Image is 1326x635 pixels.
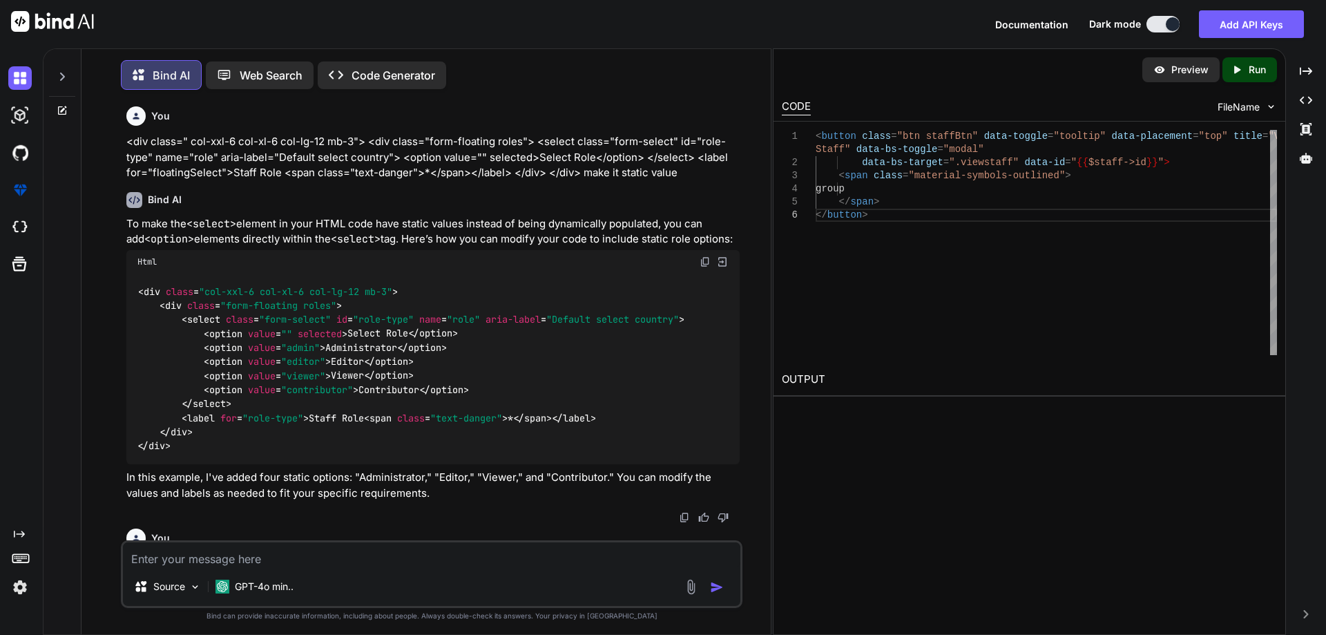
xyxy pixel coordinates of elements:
[1164,157,1169,168] span: >
[281,370,325,382] span: "viewer"
[718,512,729,523] img: dislike
[204,383,358,396] span: < = >
[137,256,157,267] span: Html
[419,383,469,396] span: </ >
[193,398,226,410] span: select
[524,412,546,424] span: span
[1268,131,1297,142] span: "View
[1153,64,1166,76] img: preview
[364,355,414,368] span: </ >
[419,328,452,340] span: option
[126,470,740,501] p: In this example, I've added four static options: "Administrator," "Editor," "Viewer," and "Contri...
[563,412,590,424] span: label
[1088,157,1146,168] span: $staff->id
[546,313,679,325] span: "Default select country"
[8,216,32,239] img: cloudideIcon
[1082,157,1088,168] span: {
[281,355,325,368] span: "editor"
[447,313,480,325] span: "role"
[209,355,242,368] span: option
[995,17,1068,32] button: Documentation
[816,131,821,142] span: <
[182,398,231,410] span: </ >
[204,355,331,368] span: < = >
[782,156,798,169] div: 2
[187,412,215,424] span: label
[949,157,1019,168] span: ".viewstaff"
[8,178,32,202] img: premium
[891,131,896,142] span: =
[204,328,347,340] span: < = >
[679,512,690,523] img: copy
[1265,101,1277,113] img: chevron down
[121,611,742,621] p: Bind can provide inaccurate information, including about people. Always double-check its answers....
[862,209,867,220] span: >
[375,370,408,382] span: option
[513,412,552,424] span: </ >
[821,131,856,142] span: button
[153,580,185,594] p: Source
[838,196,850,207] span: </
[281,341,320,354] span: "admin"
[199,285,392,298] span: "col-xxl-6 col-xl-6 col-lg-12 mb-3"
[782,130,798,143] div: 1
[209,328,242,340] span: option
[182,412,309,424] span: < = >
[816,209,827,220] span: </
[874,196,879,207] span: >
[186,217,236,231] code: <select>
[782,182,798,196] div: 4
[862,131,891,142] span: class
[138,285,398,298] span: < = >
[8,66,32,90] img: darkChat
[1024,157,1065,168] span: data-id
[242,412,303,424] span: "role-type"
[1199,10,1304,38] button: Add API Keys
[166,285,193,298] span: class
[782,209,798,222] div: 6
[1233,131,1262,142] span: title
[1077,157,1082,168] span: {
[845,170,868,181] span: span
[153,67,190,84] p: Bind AI
[1065,157,1070,168] span: =
[189,581,201,593] img: Pick Models
[204,370,331,382] span: < = >
[943,157,948,168] span: =
[126,134,740,181] p: <div class=" col-xxl-6 col-xl-6 col-lg-12 mb-3"> <div class="form-floating roles"> <select class=...
[1218,100,1260,114] span: FileName
[983,131,1047,142] span: data-toggle
[430,383,463,396] span: option
[364,370,414,382] span: </ >
[240,67,302,84] p: Web Search
[235,580,294,594] p: GPT-4o min..
[397,412,425,424] span: class
[226,313,253,325] span: class
[209,370,242,382] span: option
[8,104,32,127] img: darkAi-studio
[1157,157,1163,168] span: "
[215,580,229,594] img: GPT-4o mini
[1198,131,1227,142] span: "top"
[248,370,276,382] span: value
[397,341,447,354] span: </ >
[862,157,943,168] span: data-bs-target
[782,99,811,115] div: CODE
[126,216,740,247] p: To make the element in your HTML code have static values instead of being dynamically populated, ...
[419,313,441,325] span: name
[943,144,984,155] span: "modal"
[165,299,182,312] span: div
[1262,131,1268,142] span: =
[160,426,193,438] span: </ >
[856,144,937,155] span: data-bs-toggle
[148,440,165,453] span: div
[1089,17,1141,31] span: Dark mode
[937,144,943,155] span: =
[838,170,844,181] span: <
[1065,170,1070,181] span: >
[369,412,392,424] span: span
[773,363,1285,396] h2: OUTPUT
[1249,63,1266,77] p: Run
[874,170,903,181] span: class
[8,141,32,164] img: githubDark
